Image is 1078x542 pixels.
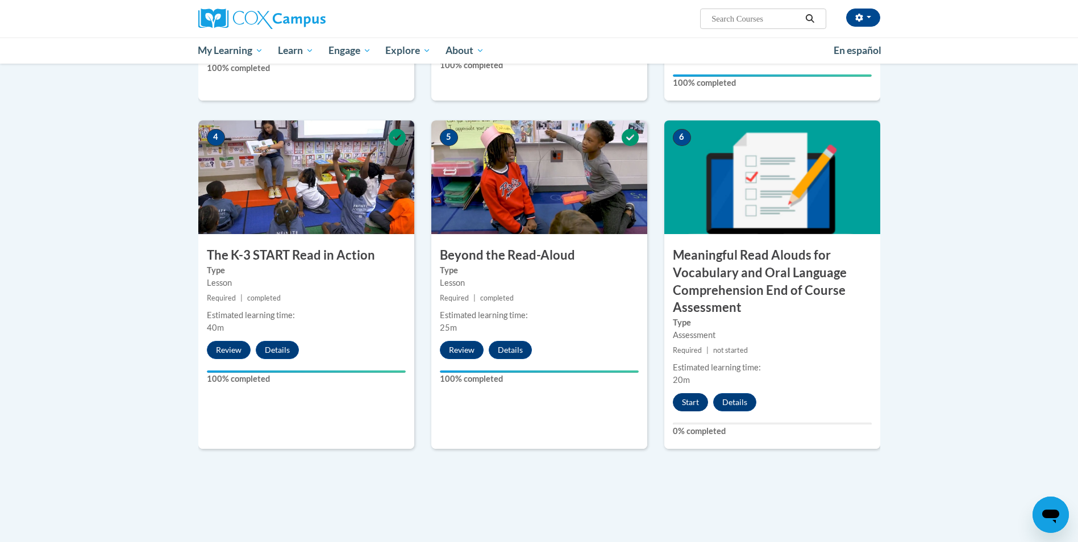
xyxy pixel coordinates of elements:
[1033,497,1069,533] iframe: Button to launch messaging window
[673,346,702,355] span: Required
[207,341,251,359] button: Review
[446,44,484,57] span: About
[706,346,709,355] span: |
[440,370,639,373] div: Your progress
[431,120,647,234] img: Course Image
[385,44,431,57] span: Explore
[278,44,314,57] span: Learn
[198,44,263,57] span: My Learning
[207,309,406,322] div: Estimated learning time:
[198,120,414,234] img: Course Image
[256,341,299,359] button: Details
[191,37,271,64] a: My Learning
[673,74,872,77] div: Your progress
[480,294,514,302] span: completed
[207,323,224,332] span: 40m
[673,329,872,341] div: Assessment
[673,425,872,437] label: 0% completed
[207,294,236,302] span: Required
[440,309,639,322] div: Estimated learning time:
[440,277,639,289] div: Lesson
[673,129,691,146] span: 6
[710,12,801,26] input: Search Courses
[207,62,406,74] label: 100% completed
[673,316,872,329] label: Type
[826,39,889,62] a: En español
[321,37,378,64] a: Engage
[834,44,881,56] span: En español
[664,247,880,316] h3: Meaningful Read Alouds for Vocabulary and Oral Language Comprehension End of Course Assessment
[207,277,406,289] div: Lesson
[440,264,639,277] label: Type
[378,37,438,64] a: Explore
[207,370,406,373] div: Your progress
[198,247,414,264] h3: The K-3 START Read in Action
[673,361,872,374] div: Estimated learning time:
[673,375,690,385] span: 20m
[207,373,406,385] label: 100% completed
[440,341,484,359] button: Review
[207,264,406,277] label: Type
[240,294,243,302] span: |
[198,9,326,29] img: Cox Campus
[489,341,532,359] button: Details
[846,9,880,27] button: Account Settings
[664,120,880,234] img: Course Image
[713,346,748,355] span: not started
[181,37,897,64] div: Main menu
[440,129,458,146] span: 5
[440,294,469,302] span: Required
[207,129,225,146] span: 4
[440,59,639,72] label: 100% completed
[673,77,872,89] label: 100% completed
[440,323,457,332] span: 25m
[247,294,281,302] span: completed
[431,247,647,264] h3: Beyond the Read-Aloud
[438,37,492,64] a: About
[440,373,639,385] label: 100% completed
[270,37,321,64] a: Learn
[198,9,414,29] a: Cox Campus
[801,12,818,26] button: Search
[673,393,708,411] button: Start
[328,44,371,57] span: Engage
[473,294,476,302] span: |
[713,393,756,411] button: Details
